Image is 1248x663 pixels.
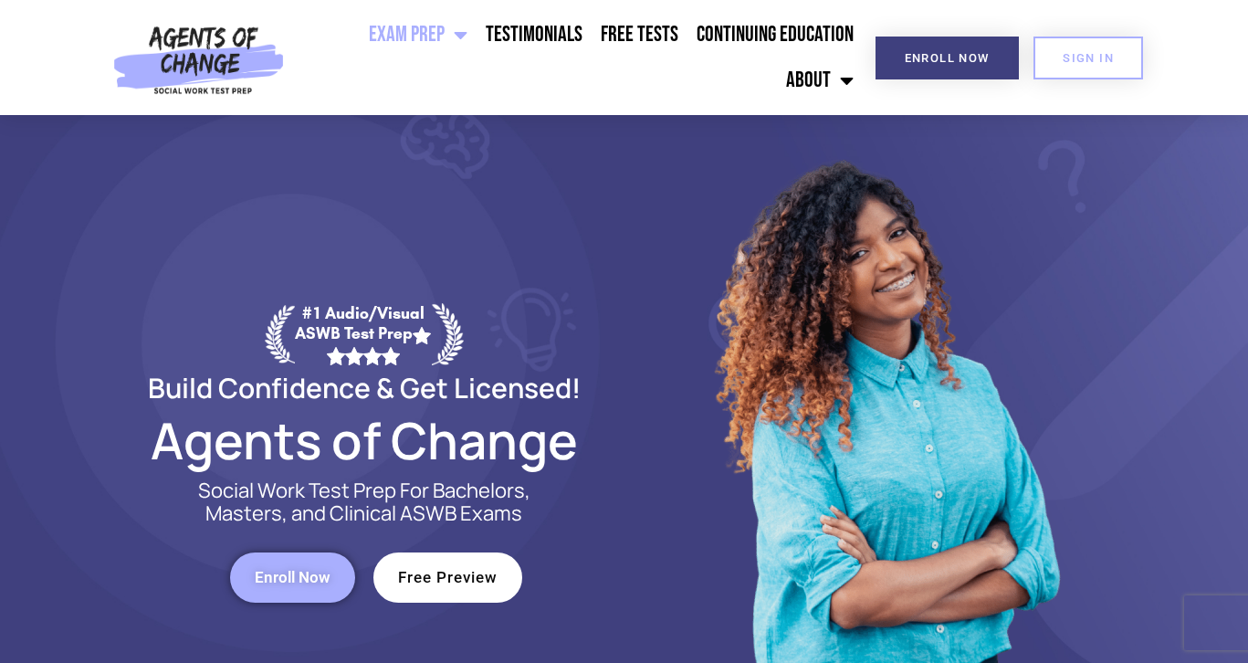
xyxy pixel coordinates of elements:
span: Enroll Now [905,52,990,64]
span: SIGN IN [1063,52,1114,64]
a: SIGN IN [1033,37,1143,79]
a: Continuing Education [687,12,863,58]
a: About [777,58,863,103]
a: Free Tests [592,12,687,58]
span: Enroll Now [255,570,330,585]
a: Testimonials [477,12,592,58]
a: Enroll Now [876,37,1019,79]
span: Free Preview [398,570,498,585]
p: Social Work Test Prep For Bachelors, Masters, and Clinical ASWB Exams [177,479,551,525]
a: Free Preview [373,552,522,603]
a: Exam Prep [360,12,477,58]
div: #1 Audio/Visual ASWB Test Prep [295,303,432,364]
a: Enroll Now [230,552,355,603]
h2: Agents of Change [104,419,624,461]
nav: Menu [292,12,863,103]
h2: Build Confidence & Get Licensed! [104,374,624,401]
